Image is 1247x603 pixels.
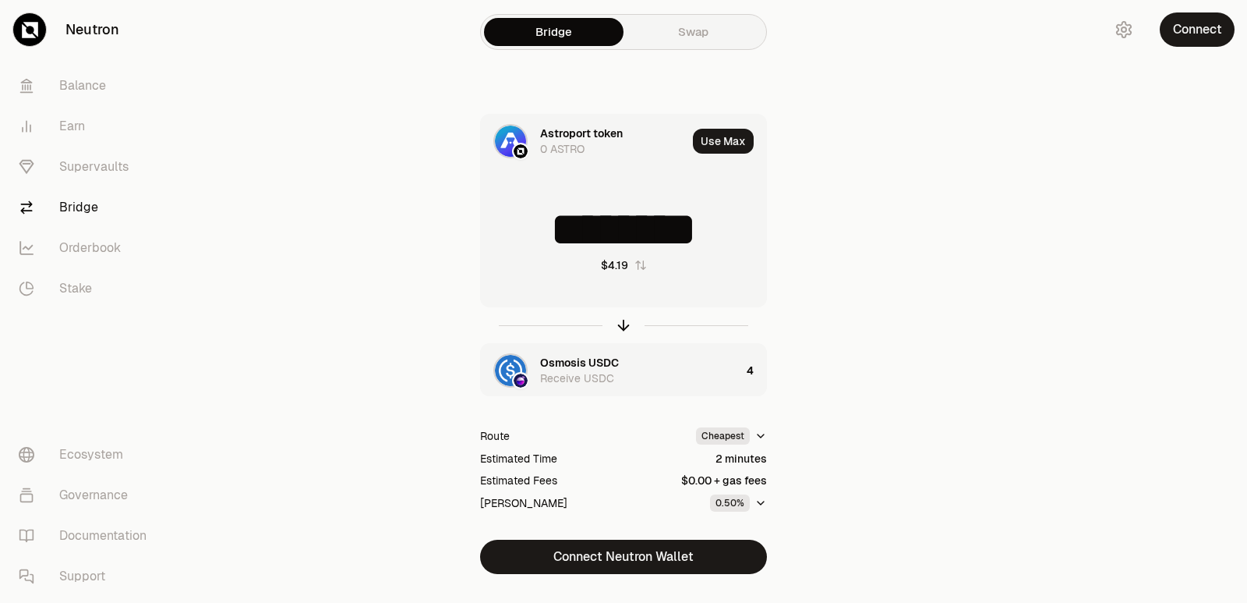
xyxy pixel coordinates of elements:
a: Stake [6,268,168,309]
div: ASTRO LogoNeutron LogoAstroport token0 ASTRO [481,115,687,168]
div: Osmosis USDC [540,355,619,371]
div: $4.19 [601,257,628,273]
a: Ecosystem [6,435,168,475]
button: Use Max [693,129,754,154]
div: 2 minutes [715,451,767,466]
button: Connect Neutron Wallet [480,540,767,574]
img: ASTRO Logo [495,126,526,157]
a: Support [6,556,168,597]
a: Bridge [484,18,623,46]
button: 0.50% [710,495,767,512]
a: Supervaults [6,147,168,187]
a: Orderbook [6,228,168,268]
a: Earn [6,106,168,147]
div: 4 [747,344,766,397]
div: Estimated Fees [480,473,557,488]
div: USDC LogoOsmosis LogoOsmosis USDCReceive USDC [481,344,740,397]
div: Cheapest [696,427,750,445]
a: Documentation [6,516,168,556]
div: $0.00 + gas fees [681,473,767,488]
div: Astroport token [540,126,623,141]
div: Estimated Time [480,451,557,466]
div: Receive USDC [540,371,614,386]
div: 0.50% [710,495,750,512]
button: USDC LogoOsmosis LogoOsmosis USDCReceive USDC4 [481,344,766,397]
div: 0 ASTRO [540,141,585,157]
div: [PERSON_NAME] [480,495,567,511]
img: Osmosis Logo [514,374,528,388]
a: Balance [6,66,168,106]
img: Neutron Logo [514,144,528,158]
button: $4.19 [601,257,647,273]
img: USDC Logo [495,355,526,386]
div: Route [480,428,510,444]
button: Connect [1160,12,1235,47]
button: Cheapest [696,427,767,445]
a: Governance [6,475,168,516]
a: Swap [623,18,763,46]
a: Bridge [6,187,168,228]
